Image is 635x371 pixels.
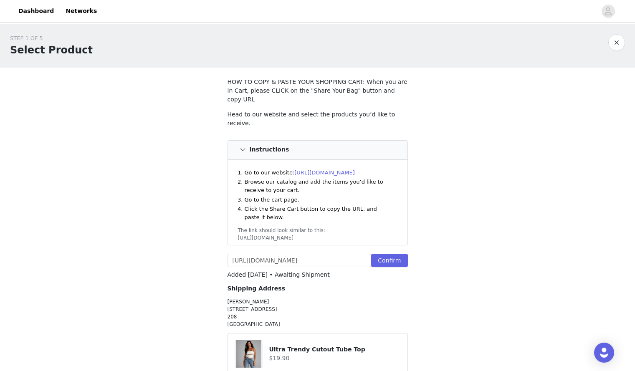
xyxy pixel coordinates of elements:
[61,2,102,20] a: Networks
[238,234,397,242] div: [URL][DOMAIN_NAME]
[269,354,400,363] h4: $19.90
[10,34,93,43] div: STEP 1 OF 5
[13,2,59,20] a: Dashboard
[228,298,408,328] p: [PERSON_NAME] [STREET_ADDRESS] 208 [GEOGRAPHIC_DATA]
[228,271,330,278] span: Added [DATE] • Awaiting Shipment
[236,340,261,368] img: Ultra Trendy Cutout Tube Top
[228,78,408,104] p: HOW TO COPY & PASTE YOUR SHOPPING CART: When you are in Cart, please CLICK on the "Share Your Bag...
[245,196,393,204] li: Go to the cart page.
[245,178,393,194] li: Browse our catalog and add the items you’d like to receive to your cart.
[228,284,408,293] h4: Shipping Address
[294,169,355,176] a: [URL][DOMAIN_NAME]
[371,254,407,267] button: Confirm
[245,169,393,177] li: Go to our website:
[10,43,93,58] h1: Select Product
[228,110,408,128] p: Head to our website and select the products you’d like to receive.
[269,345,400,354] h4: Ultra Trendy Cutout Tube Top
[594,343,614,363] div: Open Intercom Messenger
[238,227,397,234] div: The link should look similar to this:
[604,5,612,18] div: avatar
[228,254,372,267] input: Checkout URL
[250,146,289,153] h4: Instructions
[245,205,393,221] li: Click the Share Cart button to copy the URL, and paste it below.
